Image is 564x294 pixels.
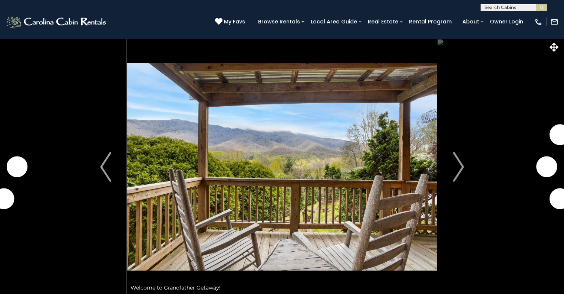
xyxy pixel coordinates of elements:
[224,18,245,26] span: My Favs
[453,152,464,182] img: arrow
[254,16,304,28] a: Browse Rentals
[405,16,455,28] a: Rental Program
[459,16,483,28] a: About
[6,14,108,29] img: White-1-2.png
[486,16,527,28] a: Owner Login
[100,152,111,182] img: arrow
[534,18,542,26] img: phone-regular-white.png
[307,16,361,28] a: Local Area Guide
[550,18,558,26] img: mail-regular-white.png
[215,18,247,26] a: My Favs
[364,16,402,28] a: Real Estate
